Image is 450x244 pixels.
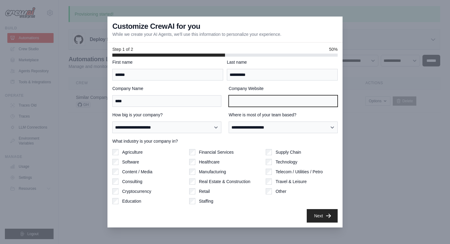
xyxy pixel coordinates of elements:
[122,198,141,204] label: Education
[112,59,223,65] label: First name
[276,188,286,194] label: Other
[112,85,221,92] label: Company Name
[199,188,210,194] label: Retail
[276,159,297,165] label: Technology
[199,178,250,185] label: Real Estate & Construction
[276,169,323,175] label: Telecom / Utilities / Petro
[199,198,213,204] label: Staffing
[122,149,143,155] label: Agriculture
[229,85,338,92] label: Company Website
[112,46,133,52] span: Step 1 of 2
[199,169,226,175] label: Manufacturing
[229,112,338,118] label: Where is most of your team based?
[112,112,221,118] label: How big is your company?
[122,159,139,165] label: Software
[112,21,200,31] h3: Customize CrewAI for you
[122,188,151,194] label: Cryptocurrency
[276,149,301,155] label: Supply Chain
[112,31,281,37] p: While we create your AI Agents, we'll use this information to personalize your experience.
[199,149,234,155] label: Financial Services
[227,59,338,65] label: Last name
[276,178,306,185] label: Travel & Leisure
[112,138,338,144] label: What industry is your company in?
[329,46,338,52] span: 50%
[122,178,142,185] label: Consulting
[307,209,338,223] button: Next
[199,159,220,165] label: Healthcare
[122,169,152,175] label: Content / Media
